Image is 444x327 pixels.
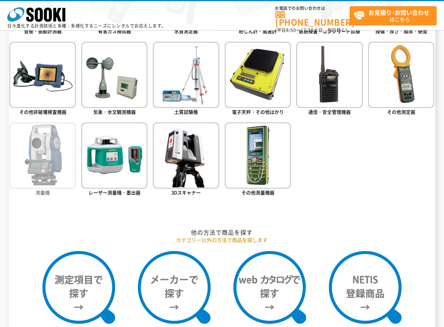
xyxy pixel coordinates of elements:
p: 日々進化する計測技術と多種・多様化するニーズにレンタルでお応えします。 [7,24,166,28]
span: その他非破壊検査機器 [19,108,66,115]
img: 3Dスキャナー [153,122,219,189]
a: [PHONE_NUMBER] [275,11,350,26]
a: レーザー測量機・墨出器 [81,122,147,198]
a: お見積り･お問い合わせはこちら [350,6,437,25]
h2: 他の方法で商品を探す [9,229,434,236]
img: 土質試験機 [153,42,219,108]
span: 電子天秤・その他はかり [232,108,284,115]
span: 17:30 [301,27,314,33]
span: 音響・振動計測器 [24,28,62,35]
a: その他測量機器 [225,122,291,198]
span: 3Dスキャナー [171,189,201,196]
a: 測量機 [9,122,76,198]
strong: お見積り･お問い合わせ [368,8,429,17]
span: 8:50 [286,27,296,33]
a: 電子天秤・その他はかり [225,42,291,117]
span: 鉄筋探査・コンクリート試験 [299,28,360,35]
span: はこちら [354,7,436,25]
img: 通信・安全管理機器 [296,42,362,108]
a: その他測定器 [368,42,434,117]
a: その他非破壊検査機器 [9,42,76,117]
img: NETIS登録商品 [329,251,402,324]
span: 粉じん計・風速計 [239,28,277,35]
a: 3Dスキャナー [153,122,219,198]
img: レーザー測量機・墨出器 [81,122,147,189]
span: レーザー測量機・墨出器 [89,189,140,196]
span: 気象・水文観測機器 [93,108,136,115]
img: 測量機 [9,122,76,189]
img: メーカーで探す [138,251,211,324]
span: お電話でのお問い合わせは [275,6,350,11]
img: 測定項目で探す [42,251,115,324]
span: その他測定器 [387,108,415,115]
p: カテゴリー以外の方法で商品を探します [9,236,434,244]
img: 気象・水文観測機器 [81,42,147,108]
img: webカタログで探す [233,251,306,324]
a: 気象・水文観測機器 [81,42,147,117]
img: 電子天秤・その他はかり [225,42,291,108]
span: (平日 ～ 土日、祝日除く) [275,27,347,33]
img: その他測定器 [368,42,434,108]
span: 探傷・厚さ・膜厚・硬度 [375,28,427,35]
a: 通信・安全管理機器 [296,42,362,117]
img: その他測量機器 [225,122,291,189]
a: 土質試験機 [153,42,219,117]
span: 水質測定器 [174,28,198,35]
span: 測量機 [36,189,50,196]
span: その他測量機器 [241,189,274,196]
img: その他非破壊検査機器 [9,42,76,108]
span: 有害ガス検知器 [98,28,131,35]
span: 通信・安全管理機器 [308,108,351,115]
span: 土質試験機 [174,108,198,115]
